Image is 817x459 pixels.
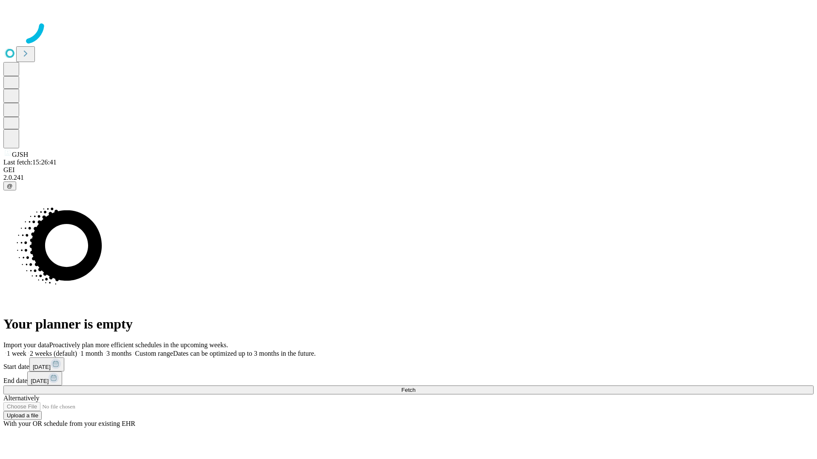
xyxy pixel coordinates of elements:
[29,357,64,371] button: [DATE]
[49,341,228,348] span: Proactively plan more efficient schedules in the upcoming weeks.
[3,166,814,174] div: GEI
[3,371,814,385] div: End date
[173,350,316,357] span: Dates can be optimized up to 3 months in the future.
[3,174,814,181] div: 2.0.241
[30,350,77,357] span: 2 weeks (default)
[80,350,103,357] span: 1 month
[12,151,28,158] span: GJSH
[7,350,26,357] span: 1 week
[106,350,131,357] span: 3 months
[33,364,51,370] span: [DATE]
[3,394,39,402] span: Alternatively
[135,350,173,357] span: Custom range
[3,341,49,348] span: Import your data
[3,411,42,420] button: Upload a file
[27,371,62,385] button: [DATE]
[7,183,13,189] span: @
[31,378,49,384] span: [DATE]
[3,357,814,371] div: Start date
[3,181,16,190] button: @
[3,316,814,332] h1: Your planner is empty
[3,385,814,394] button: Fetch
[3,159,57,166] span: Last fetch: 15:26:41
[3,420,135,427] span: With your OR schedule from your existing EHR
[401,387,415,393] span: Fetch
